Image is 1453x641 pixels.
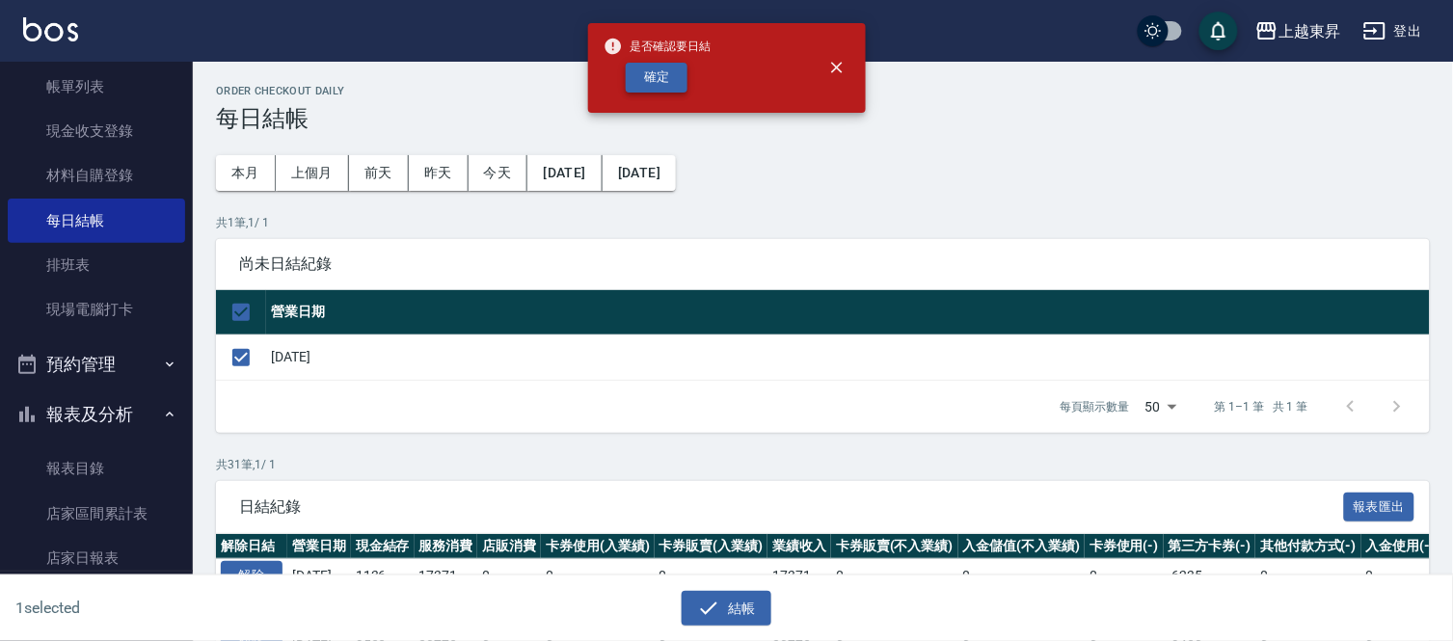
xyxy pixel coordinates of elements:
[541,559,655,594] td: 0
[216,155,276,191] button: 本月
[1164,559,1256,594] td: -6235
[1164,534,1256,559] th: 第三方卡券(-)
[276,155,349,191] button: 上個月
[216,456,1430,473] p: 共 31 筆, 1 / 1
[349,155,409,191] button: 前天
[415,559,478,594] td: 17371
[1215,398,1308,415] p: 第 1–1 筆 共 1 筆
[8,492,185,536] a: 店家區間累計表
[23,17,78,41] img: Logo
[682,591,771,627] button: 結帳
[415,534,478,559] th: 服務消費
[287,534,351,559] th: 營業日期
[767,559,831,594] td: 17371
[1344,493,1415,522] button: 報表匯出
[1361,534,1440,559] th: 入金使用(-)
[541,534,655,559] th: 卡券使用(入業績)
[8,153,185,198] a: 材料自購登錄
[8,109,185,153] a: 現金收支登錄
[216,85,1430,97] h2: Order checkout daily
[351,534,415,559] th: 現金結存
[239,254,1407,274] span: 尚未日結紀錄
[603,155,676,191] button: [DATE]
[287,559,351,594] td: [DATE]
[477,559,541,594] td: 0
[216,534,287,559] th: 解除日結
[1361,559,1440,594] td: 0
[8,446,185,491] a: 報表目錄
[958,559,1086,594] td: 0
[8,287,185,332] a: 現場電腦打卡
[1085,559,1164,594] td: 0
[958,534,1086,559] th: 入金儲值(不入業績)
[216,105,1430,132] h3: 每日結帳
[655,559,768,594] td: 0
[1255,559,1361,594] td: 0
[527,155,602,191] button: [DATE]
[15,596,360,620] h6: 1 selected
[8,389,185,440] button: 報表及分析
[266,290,1430,335] th: 營業日期
[477,534,541,559] th: 店販消費
[469,155,528,191] button: 今天
[831,559,958,594] td: 0
[1356,13,1430,49] button: 登出
[216,214,1430,231] p: 共 1 筆, 1 / 1
[816,46,858,89] button: close
[767,534,831,559] th: 業績收入
[1085,534,1164,559] th: 卡券使用(-)
[351,559,415,594] td: 1136
[1255,534,1361,559] th: 其他付款方式(-)
[1061,398,1130,415] p: 每頁顯示數量
[1278,19,1340,43] div: 上越東昇
[221,561,283,591] button: 解除
[1199,12,1238,50] button: save
[8,199,185,243] a: 每日結帳
[8,65,185,109] a: 帳單列表
[1248,12,1348,51] button: 上越東昇
[604,37,712,56] span: 是否確認要日結
[266,334,1430,380] td: [DATE]
[8,536,185,580] a: 店家日報表
[831,534,958,559] th: 卡券販賣(不入業績)
[409,155,469,191] button: 昨天
[8,243,185,287] a: 排班表
[8,339,185,389] button: 預約管理
[1344,496,1415,515] a: 報表匯出
[655,534,768,559] th: 卡券販賣(入業績)
[626,63,687,93] button: 確定
[1138,381,1184,433] div: 50
[239,497,1344,517] span: 日結紀錄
